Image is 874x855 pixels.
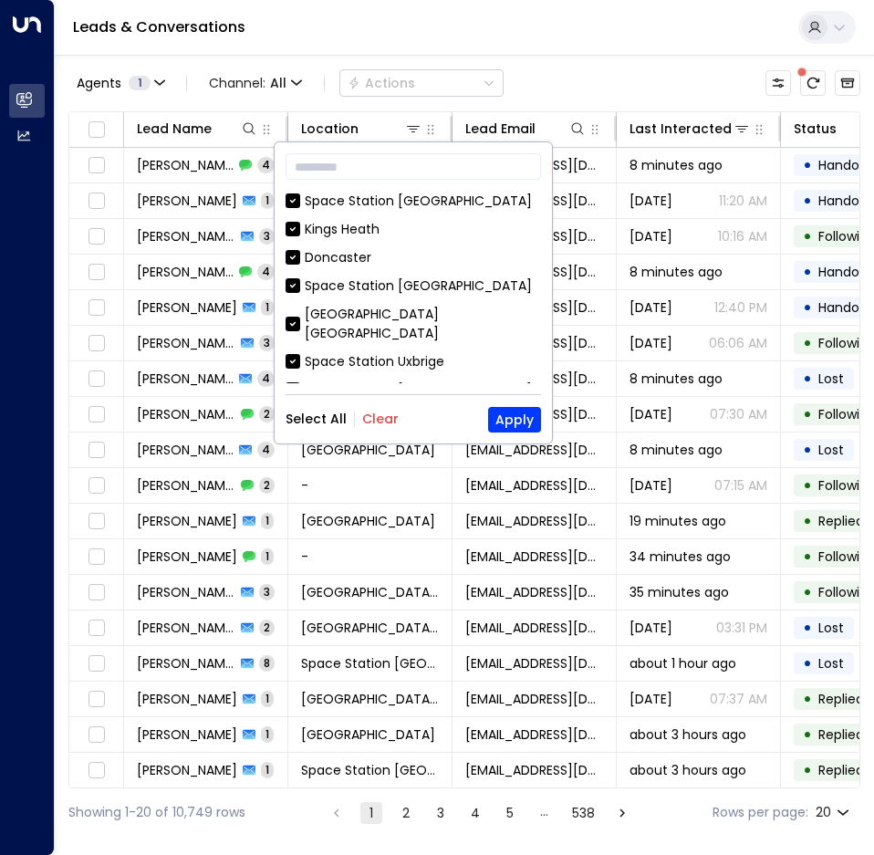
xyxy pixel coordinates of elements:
span: Replied [818,512,864,530]
div: • [803,541,812,572]
span: Agents [77,77,121,89]
button: Go to page 538 [568,802,598,824]
div: • [803,399,812,430]
span: 8 [259,655,275,671]
button: Go to page 2 [395,802,417,824]
span: Vladislava Rakova [137,476,235,495]
span: 1 [261,193,274,208]
span: Irma Bermudez [137,619,235,637]
span: Irma Bermudez [137,583,235,601]
div: • [803,363,812,394]
span: 4 [257,157,275,172]
p: 12:40 PM [714,298,767,317]
span: Toggle select row [85,546,108,568]
span: vladadmtry@gmail.com [465,441,603,459]
span: Toggle select row [85,297,108,319]
a: Leads & Conversations [73,16,245,37]
td: - [288,468,453,503]
span: 4 [257,264,275,279]
span: Vladislava Rakova [137,441,234,459]
span: Space Station Stirchley [301,512,435,530]
div: Lead Email [465,118,536,140]
div: [GEOGRAPHIC_DATA] [GEOGRAPHIC_DATA] [305,305,541,343]
span: Toggle select row [85,261,108,284]
div: Location [301,118,359,140]
span: 4 [257,370,275,386]
div: Lead Name [137,118,212,140]
div: • [803,434,812,465]
div: Space Station Uxbrige [286,352,541,371]
button: Go to page 5 [499,802,521,824]
button: Agents1 [68,70,172,96]
span: Oxana Hafeez [137,761,237,779]
p: 06:06 AM [709,334,767,352]
div: Kings Heath [286,220,541,239]
button: page 1 [360,802,382,824]
span: 35 minutes ago [629,583,729,601]
span: Toggle select row [85,474,108,497]
div: Space Station [GEOGRAPHIC_DATA] [286,192,541,211]
span: Space Station Kilburn [301,619,439,637]
span: Irma Bermudez [137,547,237,566]
div: Space Station [GEOGRAPHIC_DATA] [305,276,532,296]
span: Space Station Slough [301,725,435,744]
div: 20 [816,799,853,826]
div: Button group with a nested menu [339,69,504,97]
span: 1 [261,299,274,315]
span: Lost [818,370,844,388]
span: selinasagnia@hotmail.co.uk [465,512,603,530]
div: • [803,292,812,323]
div: Space Station [GEOGRAPHIC_DATA] [286,276,541,296]
span: Toggle select row [85,759,108,782]
button: Channel:All [202,70,309,96]
span: Toggle select row [85,724,108,746]
button: Customize [765,70,791,96]
span: 34 minutes ago [629,547,731,566]
span: Lost [818,654,844,673]
button: Actions [339,69,504,97]
button: Go to page 4 [464,802,486,824]
span: Sep 01, 2025 [629,227,672,245]
td: - [288,539,453,574]
span: Louise Vanstone [137,298,237,317]
div: Status [794,118,837,140]
span: 3 [259,228,275,244]
div: • [803,577,812,608]
span: 1 [261,691,274,706]
div: Last Interacted [629,118,732,140]
span: Selina Sagnia [137,512,237,530]
span: irmabemail@gmail.com [465,547,603,566]
span: 8 minutes ago [629,441,723,459]
div: Doncaster [305,248,371,267]
span: Toggle select row [85,688,108,711]
div: Kings Heath [305,220,380,239]
span: about 1 hour ago [629,654,736,673]
span: Space Station Hall Green [301,441,435,459]
div: • [803,470,812,501]
span: about 3 hours ago [629,725,746,744]
button: Select All [286,412,347,426]
span: Yesterday [629,192,672,210]
span: Toggle select row [85,332,108,355]
span: Toggle select row [85,368,108,391]
p: 10:16 AM [718,227,767,245]
span: Adithya L Narayanan [137,192,237,210]
div: Last Interacted [629,118,751,140]
div: … [534,802,556,824]
span: Toggle select row [85,617,108,640]
p: 07:37 AM [710,690,767,708]
span: Aug 24, 2025 [629,690,672,708]
div: • [803,755,812,786]
span: Tomasz Bielasik [137,654,235,673]
div: • [803,256,812,287]
span: 1 [129,76,151,90]
span: 3 [259,584,275,600]
div: Space Station [GEOGRAPHIC_DATA] [305,192,532,211]
span: 8 minutes ago [629,370,723,388]
span: mandalorian99@gmail.com [465,690,603,708]
div: Lead Email [465,118,587,140]
div: • [803,719,812,750]
div: Space Station [GEOGRAPHIC_DATA] [286,381,541,400]
span: about 3 hours ago [629,761,746,779]
button: Go to next page [611,802,633,824]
